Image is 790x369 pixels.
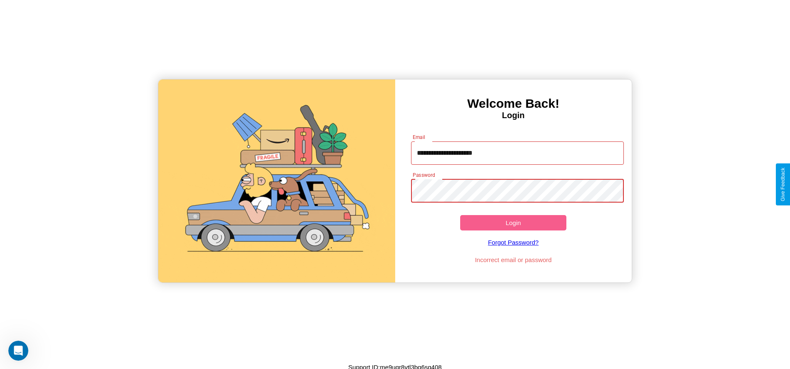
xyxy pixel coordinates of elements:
button: Login [460,215,567,230]
h4: Login [395,111,632,120]
iframe: Intercom live chat [8,341,28,361]
a: Forgot Password? [407,230,620,254]
img: gif [158,79,395,282]
h3: Welcome Back! [395,97,632,111]
div: Give Feedback [780,168,786,201]
label: Email [413,134,426,141]
label: Password [413,171,435,178]
p: Incorrect email or password [407,254,620,265]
